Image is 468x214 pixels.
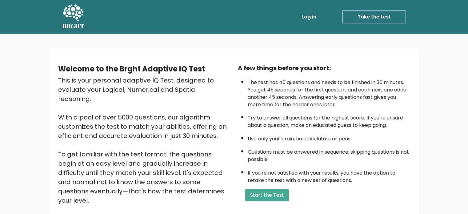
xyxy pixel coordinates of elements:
[248,132,410,143] li: Use only your brain, no calculators or pens.
[62,22,85,30] h5: BRGHT
[238,63,410,73] div: A few things before you start:
[62,2,85,31] a: BRGHT
[248,111,410,129] li: Try to answer all questions for the highest score. If you're unsure about a question, make an edu...
[58,64,205,74] b: Welcome to the Brght Adaptive IQ Test
[299,11,319,23] a: Log in
[245,189,289,201] button: Start the Test
[342,10,406,23] a: Take the test
[248,145,410,163] li: Questions must be answered in sequence; skipping questions is not possible.
[248,166,410,184] li: If you're not satisfied with your results, you have the option to retake the test with a new set ...
[248,76,410,108] li: The test has 40 questions and needs to be finished in 30 minutes. You get 45 seconds for the firs...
